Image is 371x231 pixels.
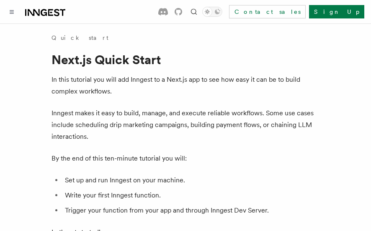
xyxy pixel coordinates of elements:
[309,5,364,18] a: Sign Up
[52,153,319,164] p: By the end of this ten-minute tutorial you will:
[62,174,319,186] li: Set up and run Inngest on your machine.
[62,205,319,216] li: Trigger your function from your app and through Inngest Dev Server.
[202,7,222,17] button: Toggle dark mode
[189,7,199,17] button: Find something...
[229,5,306,18] a: Contact sales
[7,7,17,17] button: Toggle navigation
[52,52,319,67] h1: Next.js Quick Start
[52,107,319,143] p: Inngest makes it easy to build, manage, and execute reliable workflows. Some use cases include sc...
[62,189,319,201] li: Write your first Inngest function.
[52,74,319,97] p: In this tutorial you will add Inngest to a Next.js app to see how easy it can be to build complex...
[52,34,108,42] a: Quick start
